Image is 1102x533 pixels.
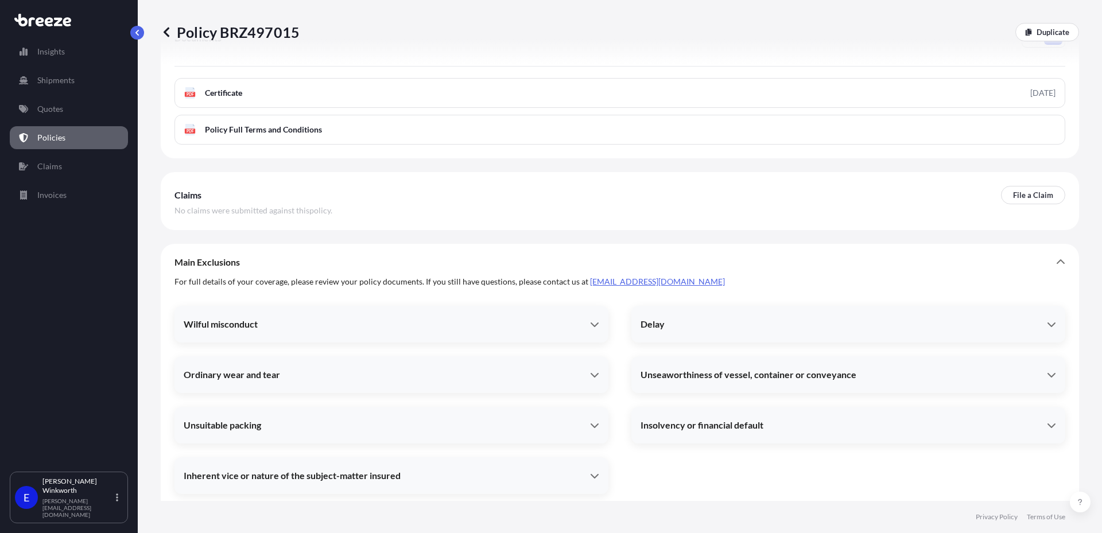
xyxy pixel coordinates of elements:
p: File a Claim [1013,189,1053,201]
span: Certificate [205,87,242,99]
a: Terms of Use [1027,512,1065,522]
div: Delay [631,310,1065,338]
a: File a Claim [1001,186,1065,204]
p: Invoices [37,189,67,201]
a: Claims [10,155,128,178]
div: Wilful misconduct [174,310,608,338]
span: Claims [174,189,201,201]
span: Policy Full Terms and Conditions [205,124,322,135]
div: [DATE] [1030,87,1056,99]
text: PDF [187,129,194,133]
p: Insights [37,46,65,57]
p: Policy BRZ497015 [161,23,300,41]
text: PDF [187,92,194,96]
a: Duplicate [1015,23,1079,41]
span: Inherent vice or nature of the subject-matter insured [184,470,401,481]
p: [PERSON_NAME][EMAIL_ADDRESS][DOMAIN_NAME] [42,497,114,518]
span: Unseaworthiness of vessel, container or conveyance [641,369,856,380]
span: Insolvency or financial default [641,419,763,431]
div: Unsuitable packing [174,411,608,439]
a: Invoices [10,184,128,207]
a: Quotes [10,98,128,120]
div: Insolvency or financial default [631,411,1065,439]
a: Shipments [10,69,128,92]
p: Claims [37,161,62,172]
div: Inherent vice or nature of the subject-matter insured [174,462,608,489]
a: Privacy Policy [976,512,1018,522]
a: Insights [10,40,128,63]
p: Duplicate [1037,26,1069,38]
span: E [24,492,29,503]
span: Ordinary wear and tear [184,369,280,380]
a: Policies [10,126,128,149]
p: Policies [37,132,65,143]
a: [EMAIL_ADDRESS][DOMAIN_NAME] [590,277,725,286]
div: Unseaworthiness of vessel, container or conveyance [631,361,1065,388]
p: Shipments [37,75,75,86]
p: Quotes [37,103,63,115]
span: No claims were submitted against this policy . [174,205,332,216]
a: PDFPolicy Full Terms and Conditions [174,115,1065,145]
span: Unsuitable packing [184,419,261,431]
div: Main Exclusions [174,248,1065,276]
span: Main Exclusions [174,256,240,268]
span: For full details of your coverage, please review your policy documents. If you still have questio... [174,276,1065,287]
span: Delay [641,318,665,330]
span: Wilful misconduct [184,318,258,330]
p: [PERSON_NAME] Winkworth [42,477,114,495]
a: PDFCertificate[DATE] [174,78,1065,108]
div: Ordinary wear and tear [174,361,608,388]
